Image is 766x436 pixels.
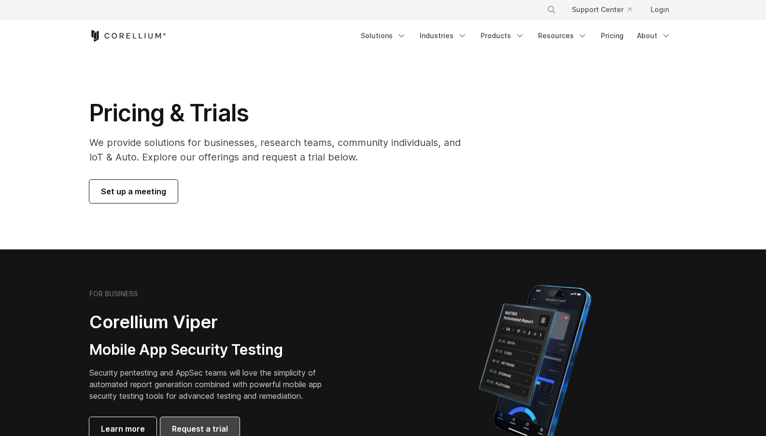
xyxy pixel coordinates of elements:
[532,27,593,44] a: Resources
[643,1,677,18] a: Login
[595,27,629,44] a: Pricing
[543,1,560,18] button: Search
[355,27,677,44] div: Navigation Menu
[631,27,677,44] a: About
[101,423,145,435] span: Learn more
[172,423,228,435] span: Request a trial
[89,311,337,333] h2: Corellium Viper
[89,290,138,298] h6: FOR BUSINESS
[89,30,166,42] a: Corellium Home
[89,135,474,164] p: We provide solutions for businesses, research teams, community individuals, and IoT & Auto. Explo...
[475,27,530,44] a: Products
[355,27,412,44] a: Solutions
[89,99,474,128] h1: Pricing & Trials
[101,186,166,197] span: Set up a meeting
[89,367,337,402] p: Security pentesting and AppSec teams will love the simplicity of automated report generation comb...
[414,27,473,44] a: Industries
[89,341,337,359] h3: Mobile App Security Testing
[564,1,639,18] a: Support Center
[535,1,677,18] div: Navigation Menu
[89,180,178,203] a: Set up a meeting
